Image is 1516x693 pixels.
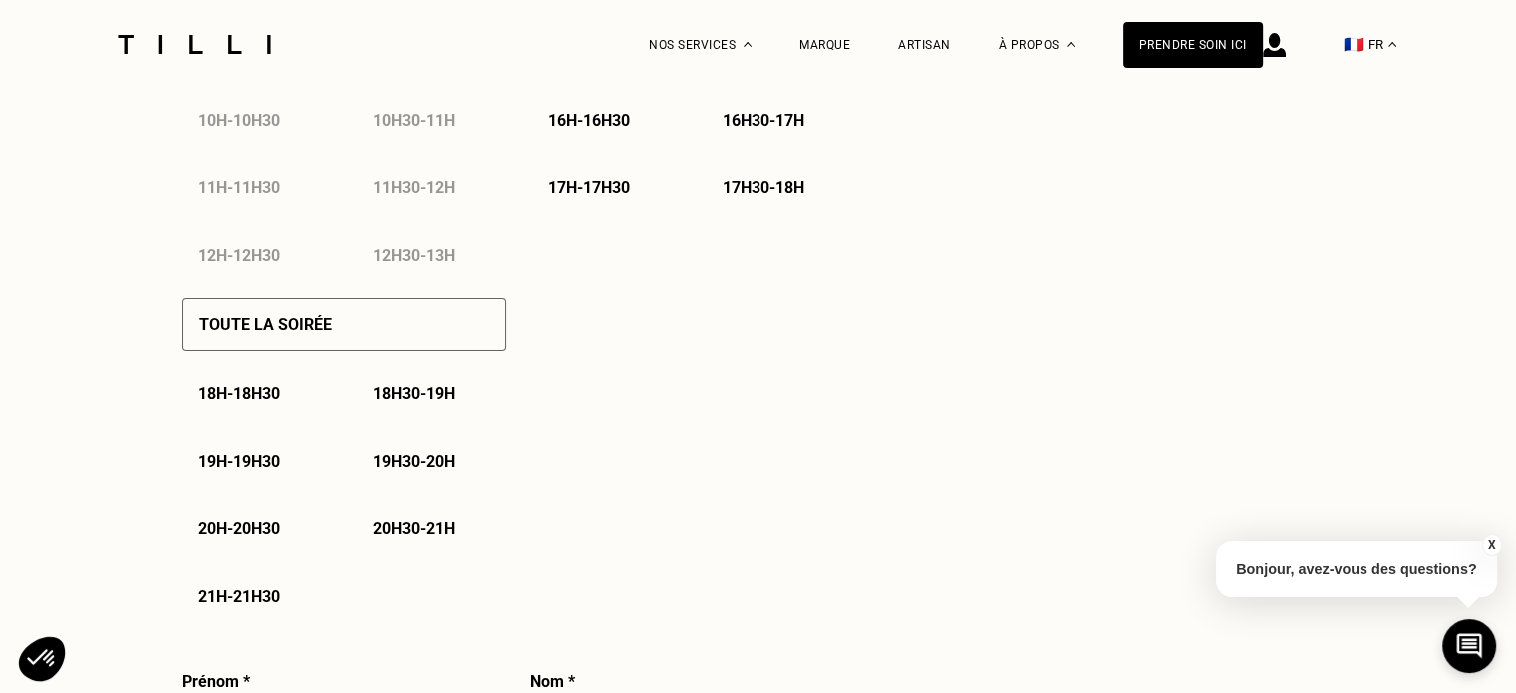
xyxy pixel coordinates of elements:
[1123,22,1263,68] a: Prendre soin ici
[1344,35,1364,54] span: 🇫🇷
[1216,541,1497,597] p: Bonjour, avez-vous des questions?
[744,42,752,47] img: Menu déroulant
[373,452,455,471] p: 19h30 - 20h
[1481,534,1501,556] button: X
[1067,42,1075,47] img: Menu déroulant à propos
[198,520,280,538] p: 20h - 20h30
[548,178,630,197] p: 17h - 17h30
[373,520,455,538] p: 20h30 - 21h
[1388,42,1396,47] img: menu déroulant
[898,38,951,52] a: Artisan
[723,111,804,130] p: 16h30 - 17h
[182,672,250,691] p: Prénom *
[548,111,630,130] p: 16h - 16h30
[723,178,804,197] p: 17h30 - 18h
[199,315,332,334] p: Toute la soirée
[530,672,575,691] p: Nom *
[111,35,278,54] img: Logo du service de couturière Tilli
[198,587,280,606] p: 21h - 21h30
[198,452,280,471] p: 19h - 19h30
[1263,33,1286,57] img: icône connexion
[198,384,280,403] p: 18h - 18h30
[373,384,455,403] p: 18h30 - 19h
[799,38,850,52] a: Marque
